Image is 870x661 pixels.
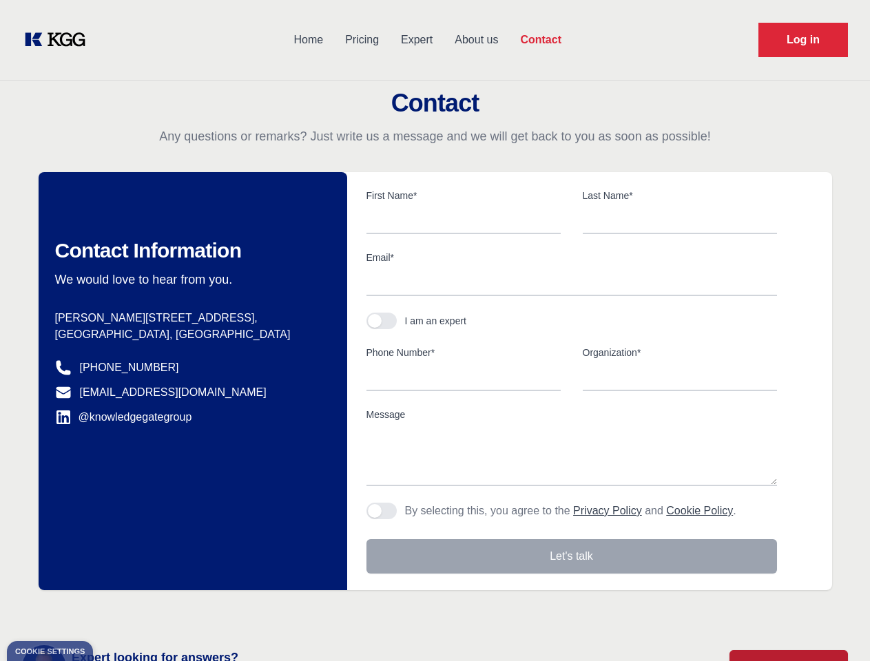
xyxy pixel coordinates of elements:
a: [EMAIL_ADDRESS][DOMAIN_NAME] [80,384,267,401]
h2: Contact Information [55,238,325,263]
a: Expert [390,22,444,58]
a: Request Demo [758,23,848,57]
label: Organization* [583,346,777,359]
label: Last Name* [583,189,777,202]
a: KOL Knowledge Platform: Talk to Key External Experts (KEE) [22,29,96,51]
a: About us [444,22,509,58]
p: Any questions or remarks? Just write us a message and we will get back to you as soon as possible! [17,128,853,145]
a: [PHONE_NUMBER] [80,359,179,376]
div: I am an expert [405,314,467,328]
p: [GEOGRAPHIC_DATA], [GEOGRAPHIC_DATA] [55,326,325,343]
label: Message [366,408,777,421]
iframe: Chat Widget [801,595,870,661]
a: Cookie Policy [666,505,733,516]
a: Pricing [334,22,390,58]
p: We would love to hear from you. [55,271,325,288]
a: Home [282,22,334,58]
label: Phone Number* [366,346,561,359]
button: Let's talk [366,539,777,574]
div: Cookie settings [15,648,85,655]
a: Privacy Policy [573,505,642,516]
label: Email* [366,251,777,264]
label: First Name* [366,189,561,202]
h2: Contact [17,90,853,117]
p: [PERSON_NAME][STREET_ADDRESS], [55,310,325,326]
a: @knowledgegategroup [55,409,192,426]
a: Contact [509,22,572,58]
p: By selecting this, you agree to the and . [405,503,736,519]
